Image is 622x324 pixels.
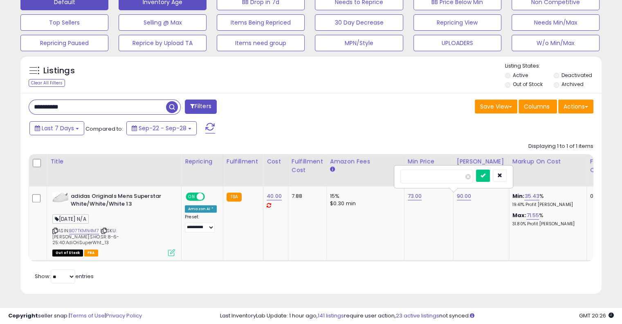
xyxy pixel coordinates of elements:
[185,205,217,213] div: Amazon AI *
[20,35,108,51] button: Repricing Paused
[413,35,501,51] button: UPLOADERS
[318,312,344,319] a: 141 listings
[84,249,98,256] span: FBA
[509,154,586,186] th: The percentage added to the cost of goods (COGS) that forms the calculator for Min & Max prices.
[512,157,583,166] div: Markup on Cost
[185,214,217,233] div: Preset:
[185,100,217,114] button: Filters
[524,102,550,111] span: Columns
[512,211,527,219] b: Max:
[119,14,207,31] button: Selling @ Max
[185,157,220,166] div: Repricing
[512,212,580,227] div: %
[330,157,401,166] div: Amazon Fees
[204,193,217,200] span: OFF
[512,35,600,51] button: W/o Min/Max
[220,312,614,320] div: Last InventoryLab Update: 1 hour ago, require user action, not synced.
[227,193,242,202] small: FBA
[267,157,285,166] div: Cost
[512,14,600,31] button: Needs Min/Max
[561,72,592,79] label: Deactivated
[330,166,335,173] small: Amazon Fees.
[29,121,84,135] button: Last 7 Days
[186,193,197,200] span: ON
[513,81,543,88] label: Out of Stock
[457,192,472,200] a: 90.00
[330,193,398,200] div: 15%
[315,14,403,31] button: 30 Day Decrease
[408,157,450,166] div: Min Price
[292,193,320,200] div: 7.88
[396,312,439,319] a: 23 active listings
[512,193,580,208] div: %
[519,100,557,113] button: Columns
[512,202,580,208] p: 19.41% Profit [PERSON_NAME]
[29,79,65,87] div: Clear All Filters
[69,227,99,234] a: B07TKMN4M7
[590,157,618,174] div: Fulfillable Quantity
[52,214,89,224] span: [DATE] N/A
[139,124,186,132] span: Sep-22 - Sep-28
[43,65,75,77] h5: Listings
[292,157,323,174] div: Fulfillment Cost
[526,211,539,220] a: 71.55
[52,249,83,256] span: All listings that are currently out of stock and unavailable for purchase on Amazon
[52,193,69,202] img: 31J93BEStOL._SL40_.jpg
[315,35,403,51] button: MPN/Style
[505,62,602,70] p: Listing States:
[42,124,74,132] span: Last 7 Days
[50,157,178,166] div: Title
[558,100,593,113] button: Actions
[85,125,123,133] span: Compared to:
[119,35,207,51] button: Reprice by Upload TA
[217,14,305,31] button: Items Being Repriced
[512,192,525,200] b: Min:
[8,312,38,319] strong: Copyright
[457,157,505,166] div: [PERSON_NAME]
[52,193,175,255] div: ASIN:
[267,192,282,200] a: 40.00
[71,193,170,210] b: adidas Originals Mens Superstar White/White/White 13
[8,312,142,320] div: seller snap | |
[126,121,197,135] button: Sep-22 - Sep-28
[528,143,593,150] div: Displaying 1 to 1 of 1 items
[475,100,517,113] button: Save View
[513,72,528,79] label: Active
[35,272,94,280] span: Show: entries
[590,193,615,200] div: 0
[20,14,108,31] button: Top Sellers
[561,81,583,88] label: Archived
[413,14,501,31] button: Repricing View
[52,227,119,246] span: | SKU: [PERSON_NAME]:SHO:SR:8-6-25:40:AdiOriSuperWht_13
[512,221,580,227] p: 31.80% Profit [PERSON_NAME]
[217,35,305,51] button: Items need group
[408,192,422,200] a: 73.00
[579,312,614,319] span: 2025-10-6 20:26 GMT
[70,312,105,319] a: Terms of Use
[227,157,260,166] div: Fulfillment
[330,200,398,207] div: $0.30 min
[524,192,539,200] a: 35.43
[106,312,142,319] a: Privacy Policy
